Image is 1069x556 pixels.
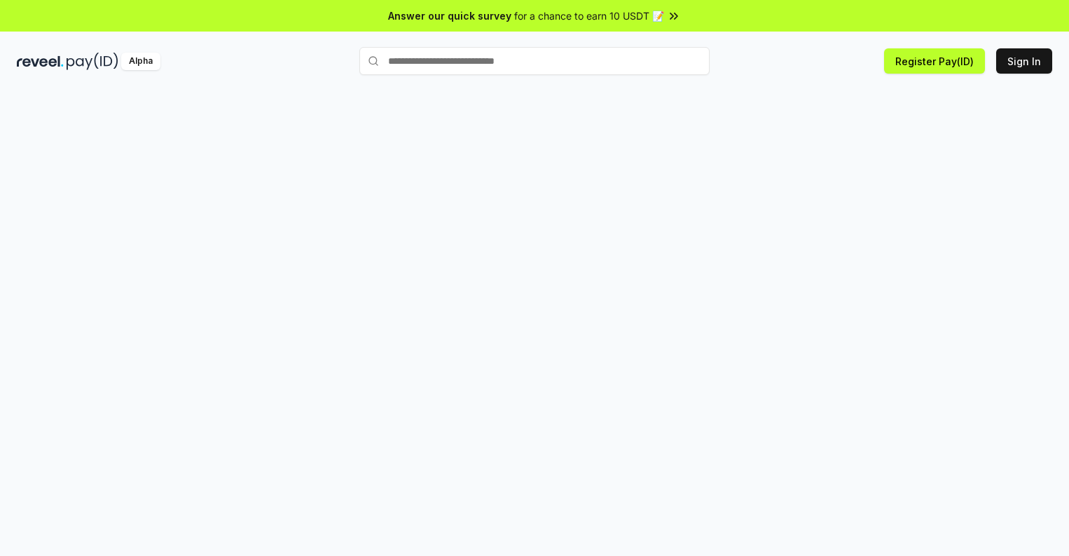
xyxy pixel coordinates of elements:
[514,8,664,23] span: for a chance to earn 10 USDT 📝
[121,53,160,70] div: Alpha
[17,53,64,70] img: reveel_dark
[884,48,985,74] button: Register Pay(ID)
[67,53,118,70] img: pay_id
[996,48,1052,74] button: Sign In
[388,8,511,23] span: Answer our quick survey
